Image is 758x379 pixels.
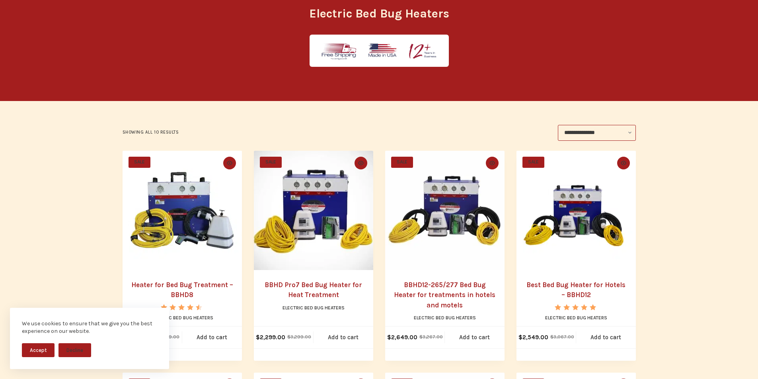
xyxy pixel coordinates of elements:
button: Quick view toggle [617,157,630,169]
span: $ [287,334,290,340]
span: $ [550,334,553,340]
bdi: 3,299.00 [287,334,311,340]
a: Electric Bed Bug Heaters [151,315,213,321]
button: Quick view toggle [223,157,236,169]
div: Rated 5.00 out of 5 [555,304,597,310]
a: Electric Bed Bug Heaters [414,315,476,321]
button: Accept [22,343,55,357]
div: Rated 4.50 out of 5 [161,304,203,310]
a: BBHD12-265/277 Bed Bug Heater for treatments in hotels and motels [385,151,505,270]
p: Showing all 10 results [123,129,179,136]
span: SALE [391,157,413,168]
button: Decline [58,343,91,357]
a: BBHD Pro7 Bed Bug Heater for Heat Treatment [254,151,373,270]
a: BBHD Pro7 Bed Bug Heater for Heat Treatment [265,281,362,299]
bdi: 2,649.00 [387,334,417,341]
span: SALE [260,157,282,168]
span: $ [256,334,260,341]
a: Add to cart: “BBHD Pro7 Bed Bug Heater for Heat Treatment” [314,327,373,348]
a: Electric Bed Bug Heaters [545,315,607,321]
span: Rated out of 5 [555,304,597,328]
a: Add to cart: “Heater for Bed Bug Treatment - BBHD8” [182,327,242,348]
bdi: 2,299.00 [256,334,285,341]
span: Rated out of 5 [161,304,199,328]
a: Add to cart: “Best Bed Bug Heater for Hotels - BBHD12” [576,327,636,348]
h1: Electric Bed Bug Heaters [230,5,528,23]
button: Open LiveChat chat widget [6,3,30,27]
a: Electric Bed Bug Heaters [283,305,345,311]
a: Best Bed Bug Heater for Hotels - BBHD12 [516,151,636,270]
span: $ [518,334,522,341]
a: Heater for Bed Bug Treatment – BBHD8 [131,281,233,299]
a: Best Bed Bug Heater for Hotels – BBHD12 [526,281,625,299]
bdi: 3,067.00 [550,334,574,340]
bdi: 3,267.00 [419,334,443,340]
button: Quick view toggle [355,157,367,169]
button: Quick view toggle [486,157,499,169]
a: Heater for Bed Bug Treatment - BBHD8 [123,151,242,270]
a: Add to cart: “BBHD12-265/277 Bed Bug Heater for treatments in hotels and motels” [445,327,505,348]
span: SALE [522,157,544,168]
span: SALE [129,157,150,168]
span: $ [387,334,391,341]
bdi: 2,549.00 [518,334,548,341]
select: Shop order [558,125,636,141]
a: BBHD12-265/277 Bed Bug Heater for treatments in hotels and motels [394,281,495,309]
span: $ [419,334,423,340]
div: We use cookies to ensure that we give you the best experience on our website. [22,320,157,335]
